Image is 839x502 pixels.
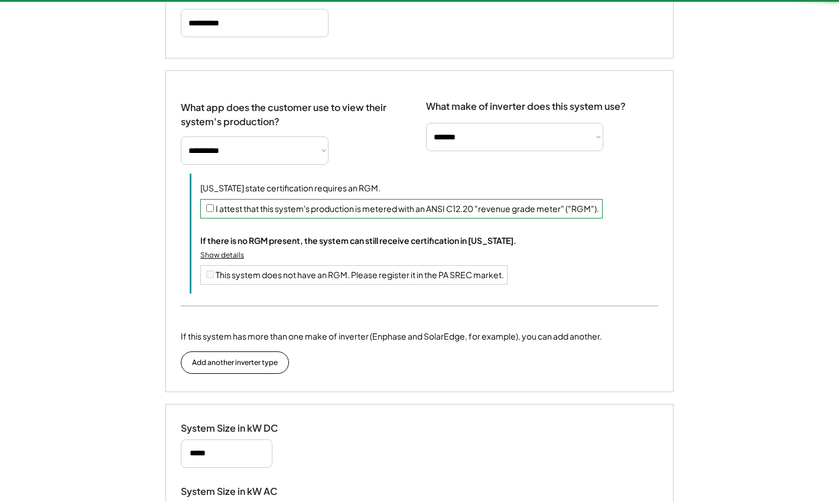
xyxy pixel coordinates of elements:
[181,330,602,343] div: If this system has more than one make of inverter (Enphase and SolarEdge, for example), you can a...
[200,250,244,260] div: Show details
[216,203,599,214] label: I attest that this system's production is metered with an ANSI C12.20 "revenue grade meter" ("RGM").
[181,89,402,129] div: What app does the customer use to view their system's production?
[181,485,299,498] div: System Size in kW AC
[181,422,299,435] div: System Size in kW DC
[181,351,289,374] button: Add another inverter type
[426,89,626,115] div: What make of inverter does this system use?
[216,269,504,280] label: This system does not have an RGM. Please register it in the PA SREC market.
[200,235,516,246] div: If there is no RGM present, the system can still receive certification in [US_STATE].
[200,182,658,194] div: [US_STATE] state certification requires an RGM.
